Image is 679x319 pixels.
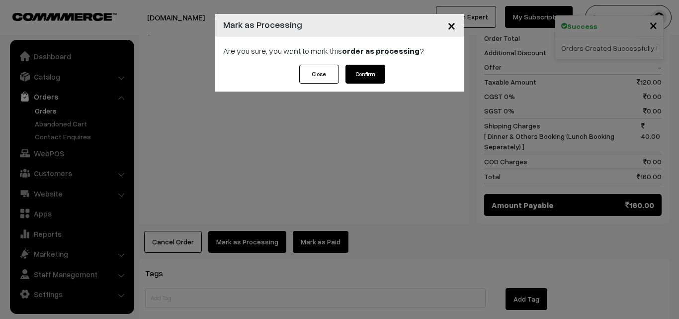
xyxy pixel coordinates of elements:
h4: Mark as Processing [223,18,302,31]
div: Are you sure, you want to mark this ? [215,37,464,65]
span: × [447,16,456,34]
button: Close [439,10,464,41]
button: Close [299,65,339,84]
button: Confirm [345,65,385,84]
strong: order as processing [342,46,420,56]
